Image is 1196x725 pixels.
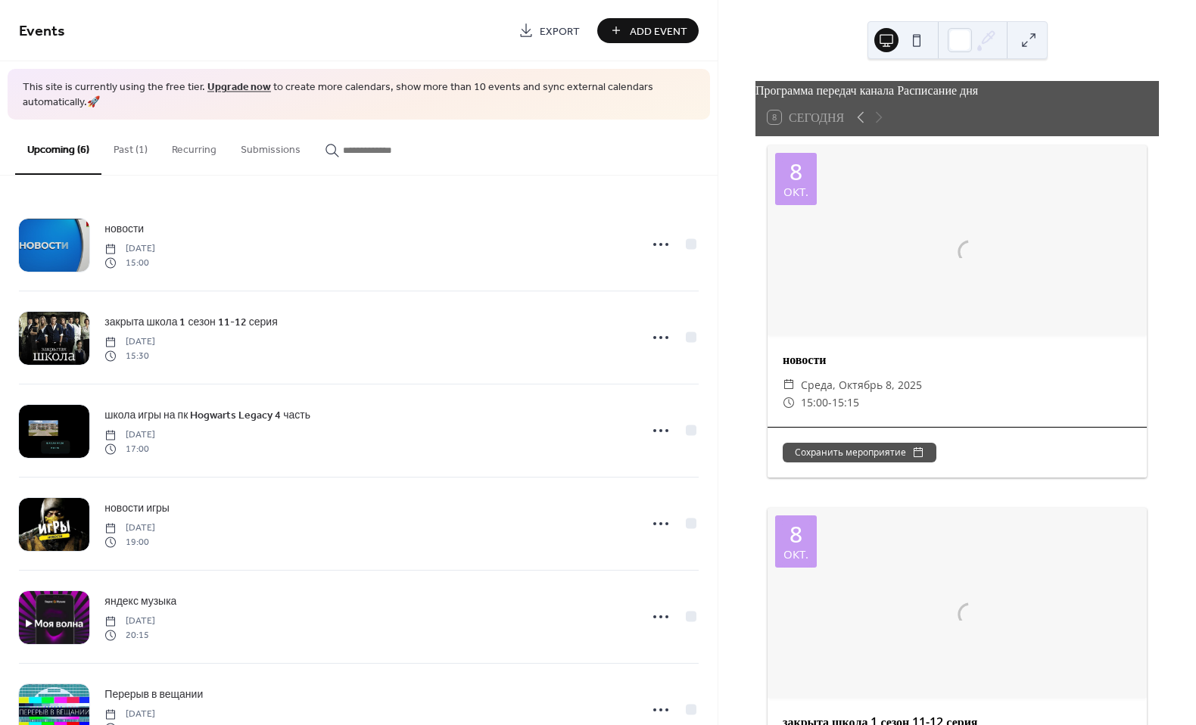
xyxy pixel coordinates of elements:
[104,499,170,517] a: новости игры
[597,18,699,43] button: Add Event
[104,428,155,442] span: [DATE]
[23,80,695,110] span: This site is currently using the free tier. to create more calendars, show more than 10 events an...
[104,220,144,238] a: новости
[104,615,155,628] span: [DATE]
[104,408,310,424] span: школа игры на пк Hogwarts Legacy 4 часть
[783,443,936,462] button: Сохранить мероприятие
[828,394,832,412] span: -
[104,349,155,362] span: 15:30
[104,687,203,703] span: Перерыв в вещании
[229,120,313,173] button: Submissions
[783,376,795,394] div: ​
[104,315,277,331] span: закрыта школа 1 сезон 11-12 серия
[207,77,271,98] a: Upgrade now
[783,549,808,560] div: окт.
[507,18,591,43] a: Export
[540,23,580,39] span: Export
[104,335,155,349] span: [DATE]
[104,256,155,269] span: 15:00
[801,376,922,394] span: среда, октябрь 8, 2025
[104,313,277,331] a: закрыта школа 1 сезон 11-12 серия
[104,593,176,610] a: яндекс музыка
[790,160,802,183] div: 8
[104,708,155,721] span: [DATE]
[104,242,155,256] span: [DATE]
[783,394,795,412] div: ​
[755,81,1159,99] div: Программа передач канала Расписание дня
[832,394,859,412] span: 15:15
[104,535,155,549] span: 19:00
[104,442,155,456] span: 17:00
[104,594,176,610] span: яндекс музыка
[768,350,1147,369] div: новости
[104,686,203,703] a: Перерыв в вещании
[790,523,802,546] div: 8
[101,120,160,173] button: Past (1)
[160,120,229,173] button: Recurring
[104,501,170,517] span: новости игры
[104,628,155,642] span: 20:15
[801,394,828,412] span: 15:00
[104,222,144,238] span: новости
[104,406,310,424] a: школа игры на пк Hogwarts Legacy 4 часть
[15,120,101,175] button: Upcoming (6)
[783,186,808,198] div: окт.
[19,17,65,46] span: Events
[630,23,687,39] span: Add Event
[104,521,155,535] span: [DATE]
